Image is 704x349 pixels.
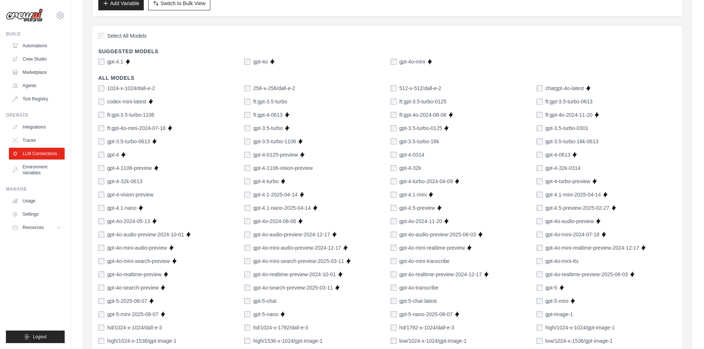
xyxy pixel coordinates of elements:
input: ft:gpt-3.5-turbo-0125 [391,99,397,105]
label: gpt-4o-realtime-preview-2024-10-01 [253,271,336,278]
input: gpt-4-32k-0314 [537,165,543,171]
input: gpt-4o-mini-search-preview-2025-03-11 [244,258,250,264]
input: gpt-3.5-turbo-16k-0613 [537,138,543,144]
input: 1024-x-1024/dall-e-2 [98,85,104,91]
span: Logout [33,334,47,340]
label: ft:gpt-4o-mini-2024-07-18 [107,124,166,132]
label: gpt-4.1-nano [107,204,136,212]
a: LLM Connections [9,148,65,160]
label: gpt-4o-audio-preview-2024-12-17 [253,231,330,238]
input: hd/1024-x-1024/dall-e-3 [98,325,104,331]
input: gpt-4o-realtime-preview-2025-06-03 [537,271,543,277]
label: codex-mini-latest [107,98,146,105]
label: gpt-4-0125-preview [253,151,298,158]
input: high/1024-x-1536/gpt-image-1 [98,338,104,344]
input: gpt-4-turbo-preview [537,178,543,184]
label: high/1024-x-1536/gpt-image-1 [107,337,177,345]
label: gpt-4o-audio-preview [545,218,594,225]
label: gpt-4-turbo [253,178,278,185]
input: gpt-4.5-preview-2025-02-27 [537,205,543,211]
a: Environment Variables [9,161,65,179]
input: gpt-4o-mini-realtime-preview [391,245,397,251]
input: ft:gpt-4o-2024-11-20 [537,112,543,118]
input: gpt-5-mini-2025-08-07 [98,311,104,317]
label: high/1024-x-1024/gpt-image-1 [545,324,615,331]
input: chatgpt-4o-latest [537,85,543,91]
label: gpt-4-1106-preview [107,164,152,172]
input: gpt-4.1 [98,59,104,65]
input: gpt-4-0613 [537,152,543,158]
label: 256-x-256/dall-e-2 [253,85,295,92]
input: gpt-5 [537,285,543,291]
label: gpt-4.1-2025-04-14 [253,191,297,198]
label: ft:gpt-3.5-turbo-0613 [545,98,593,105]
label: gpt-image-1 [545,311,573,318]
input: ft:gpt-4o-mini-2024-07-18 [98,125,104,131]
label: gpt-4o-realtime-preview [107,271,161,278]
input: gpt-4o-mini-realtime-preview-2024-12-17 [537,245,543,251]
input: hd/1024-x-1792/dall-e-3 [244,325,250,331]
input: gpt-4o-audio-preview [537,218,543,224]
a: Settings [9,208,65,220]
label: gpt-4o-mini-audio-preview-2024-12-17 [253,244,341,252]
label: ft:gpt-4o-2024-11-20 [545,111,593,119]
label: gpt-3.5-turbo-16k [399,138,439,145]
h4: All Models [98,74,677,82]
input: gpt-4.1-nano [98,205,104,211]
input: gpt-4-1106-preview [98,165,104,171]
label: gpt-4-turbo-2024-04-09 [399,178,453,185]
label: gpt-5 [545,284,557,291]
label: gpt-4o-mini-search-preview [107,257,170,265]
label: gpt-4o-mini-search-preview-2025-03-11 [253,257,344,265]
label: ft:gpt-3.5-turbo-1106 [107,111,154,119]
input: gpt-5-mini [537,298,543,304]
input: gpt-4o-audio-preview-2025-06-03 [391,232,397,237]
input: gpt-3.5-turbo-0613 [98,138,104,144]
label: gpt-4o-transcribe [399,284,439,291]
label: 1024-x-1024/dall-e-2 [107,85,155,92]
label: gpt-4o-search-preview [107,284,159,291]
div: Manage [6,186,65,192]
span: Select All Models [107,32,147,40]
input: low/1024-x-1536/gpt-image-1 [537,338,543,344]
label: gpt-4o-realtime-preview-2024-12-17 [399,271,482,278]
input: gpt-4.1-mini-2025-04-14 [537,192,543,198]
input: gpt-4o-mini-2024-07-18 [537,232,543,237]
input: gpt-4.5-preview [391,205,397,211]
input: gpt-4-turbo-2024-04-09 [391,178,397,184]
input: gpt-4-0125-preview [244,152,250,158]
label: gpt-3.5-turbo-16k-0613 [545,138,598,145]
label: gpt-4-0613 [545,151,571,158]
input: gpt-4o-2024-08-06 [244,218,250,224]
input: gpt-4-1106-vision-preview [244,165,250,171]
input: gpt-4o-search-preview [98,285,104,291]
input: gpt-5-nano [244,311,250,317]
input: gpt-5-nano-2025-08-07 [391,311,397,317]
label: hd/1792-x-1024/dall-e-3 [399,324,455,331]
label: gpt-3.5-turbo-0125 [399,124,442,132]
label: gpt-4o-audio-preview-2025-06-03 [399,231,476,238]
input: gpt-4-32k [391,165,397,171]
input: ft:gpt-3.5-turbo-1106 [98,112,104,118]
label: gpt-4o-mini-2024-07-18 [545,231,599,238]
a: Crew Studio [9,53,65,65]
input: gpt-4.1-2025-04-14 [244,192,250,198]
label: high/1536-x-1024/gpt-image-1 [253,337,323,345]
label: gpt-3.5-turbo [253,124,283,132]
input: gpt-image-1 [537,311,543,317]
input: high/1024-x-1024/gpt-image-1 [537,325,543,331]
span: Resources [23,225,44,230]
input: high/1536-x-1024/gpt-image-1 [244,338,250,344]
label: gpt-4.5-preview-2025-02-27 [545,204,609,212]
img: Logo [6,8,43,23]
label: gpt-4o-2024-08-06 [253,218,296,225]
label: gpt-5-chat [253,297,276,305]
label: gpt-4.1 [107,58,123,65]
label: gpt-4o-2024-11-20 [399,218,442,225]
label: gpt-4o-2024-05-13 [107,218,150,225]
label: ft:gpt-3.5-turbo-0125 [399,98,447,105]
a: Traces [9,134,65,146]
label: gpt-4o-mini [399,58,425,65]
input: gpt-4o-audio-preview-2024-12-17 [244,232,250,237]
label: gpt-4-32k [399,164,421,172]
